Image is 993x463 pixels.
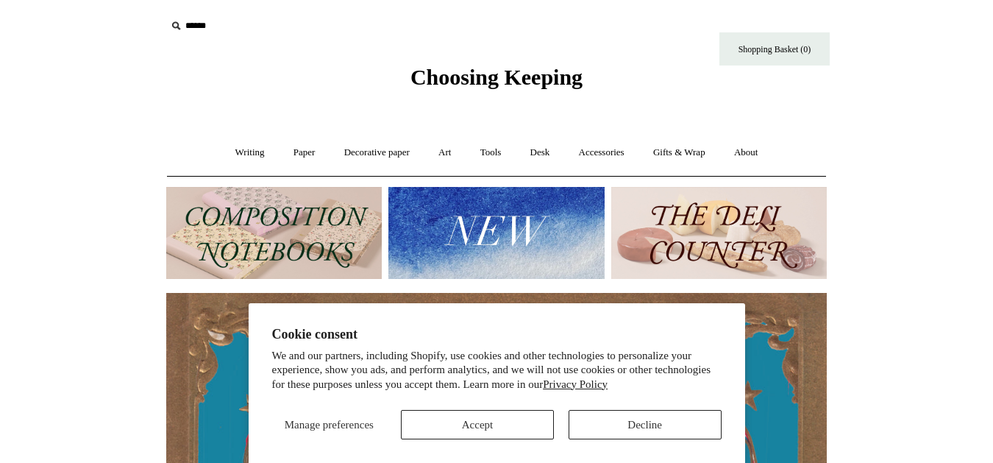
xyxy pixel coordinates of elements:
a: Tools [467,133,515,172]
a: Desk [517,133,563,172]
a: Art [425,133,464,172]
a: Decorative paper [331,133,423,172]
button: Accept [401,410,554,439]
a: Accessories [566,133,638,172]
span: Manage preferences [285,419,374,431]
button: Decline [569,410,722,439]
span: Choosing Keeping [410,65,583,89]
button: Manage preferences [271,410,386,439]
a: Choosing Keeping [410,77,583,87]
a: Privacy Policy [543,378,608,390]
a: Writing [222,133,278,172]
img: 202302 Composition ledgers.jpg__PID:69722ee6-fa44-49dd-a067-31375e5d54ec [166,187,382,279]
a: About [721,133,772,172]
a: Shopping Basket (0) [719,32,830,66]
p: We and our partners, including Shopify, use cookies and other technologies to personalize your ex... [272,349,722,392]
img: New.jpg__PID:f73bdf93-380a-4a35-bcfe-7823039498e1 [388,187,604,279]
a: Paper [280,133,329,172]
img: The Deli Counter [611,187,827,279]
h2: Cookie consent [272,327,722,342]
a: Gifts & Wrap [640,133,719,172]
